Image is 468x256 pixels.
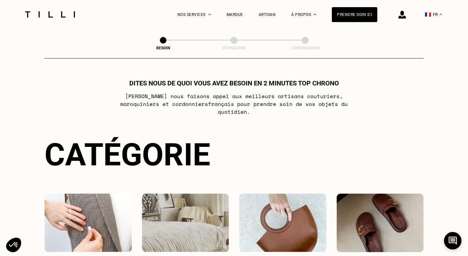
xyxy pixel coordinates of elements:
img: Vêtements [45,194,132,252]
div: Confirmation [273,46,338,50]
p: [PERSON_NAME] nous faisons appel aux meilleurs artisans couturiers , maroquiniers et cordonniers ... [105,92,363,116]
h1: Dites nous de quoi vous avez besoin en 2 minutes top chrono [129,79,339,87]
img: Menu déroulant [208,14,211,15]
div: Besoin [131,46,196,50]
img: menu déroulant [439,14,442,15]
a: Marque [227,12,243,17]
div: Catégorie [45,136,423,173]
a: Prendre soin ici [332,7,377,22]
img: Accessoires [239,194,326,252]
img: Logo du service de couturière Tilli [23,11,77,18]
img: Menu déroulant à propos [314,14,316,15]
div: Estimation [201,46,266,50]
img: Chaussures [337,194,424,252]
img: Intérieur [142,194,229,252]
a: Artisan [259,12,276,17]
img: icône connexion [398,11,406,19]
span: 🇫🇷 [425,11,431,18]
